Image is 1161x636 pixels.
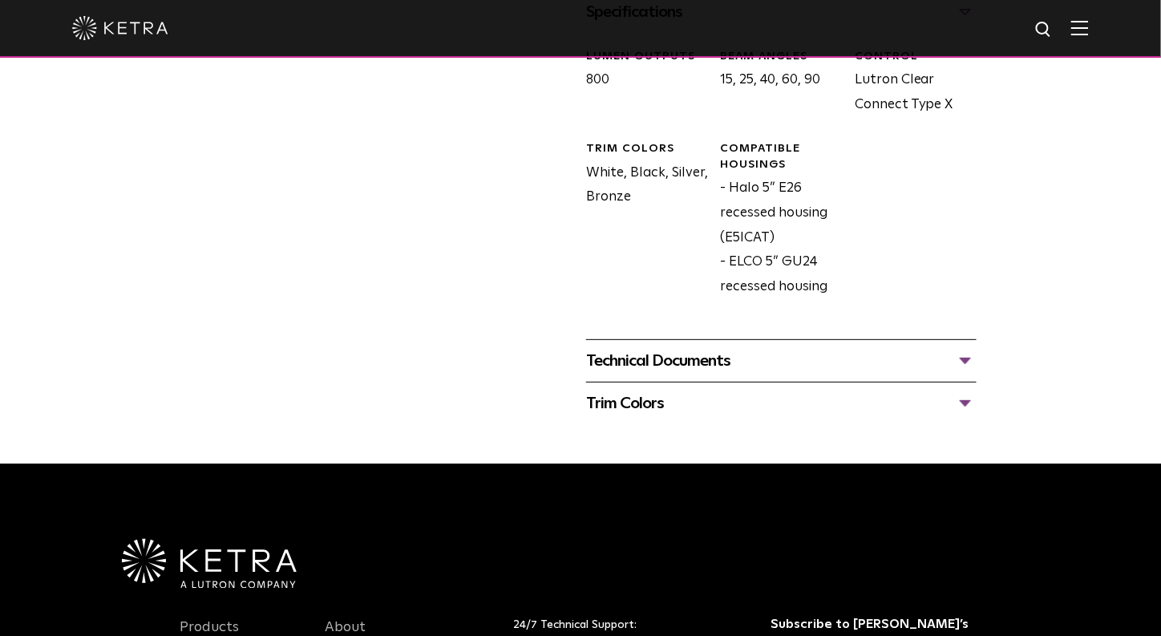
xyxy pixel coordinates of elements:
div: - Halo 5” E26 recessed housing (E5ICAT) - ELCO 5” GU24 recessed housing [709,141,843,299]
img: Ketra-aLutronCo_White_RGB [122,539,297,589]
div: White, Black, Silver, Bronze [574,141,708,299]
img: Hamburger%20Nav.svg [1071,20,1089,35]
img: search icon [1034,20,1054,40]
div: Technical Documents [586,348,977,374]
img: ketra-logo-2019-white [72,16,168,40]
div: 15, 25, 40, 60, 90 [709,49,843,118]
div: Lutron Clear Connect Type X [843,49,977,118]
div: Trim Colors [586,141,708,157]
div: Compatible Housings [721,141,843,172]
div: 800 [574,49,708,118]
div: Trim Colors [586,391,977,416]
